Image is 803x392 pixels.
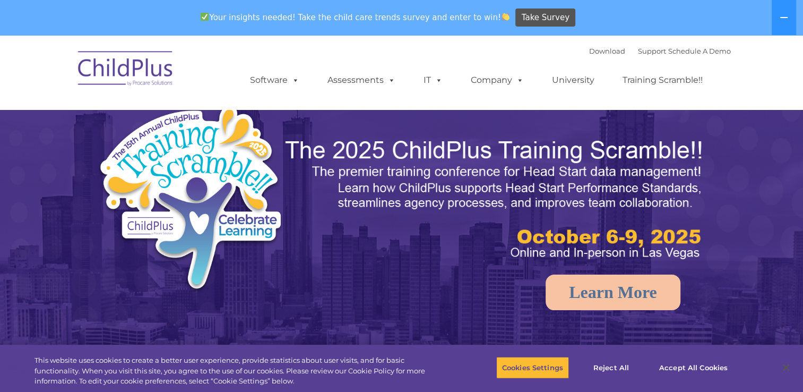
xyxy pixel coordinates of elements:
[515,8,575,27] a: Take Survey
[522,8,569,27] span: Take Survey
[541,70,605,91] a: University
[460,70,534,91] a: Company
[148,114,193,122] span: Phone number
[317,70,406,91] a: Assessments
[612,70,713,91] a: Training Scramble!!
[502,13,510,21] img: 👏
[589,47,625,55] a: Download
[201,13,209,21] img: ✅
[578,356,644,379] button: Reject All
[34,355,442,387] div: This website uses cookies to create a better user experience, provide statistics about user visit...
[413,70,453,91] a: IT
[73,44,179,97] img: ChildPlus by Procare Solutions
[638,47,666,55] a: Support
[653,356,733,379] button: Accept All Cookies
[239,70,310,91] a: Software
[589,47,731,55] font: |
[668,47,731,55] a: Schedule A Demo
[496,356,569,379] button: Cookies Settings
[196,7,514,28] span: Your insights needed! Take the child care trends survey and enter to win!
[546,275,680,310] a: Learn More
[774,356,798,379] button: Close
[148,70,180,78] span: Last name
